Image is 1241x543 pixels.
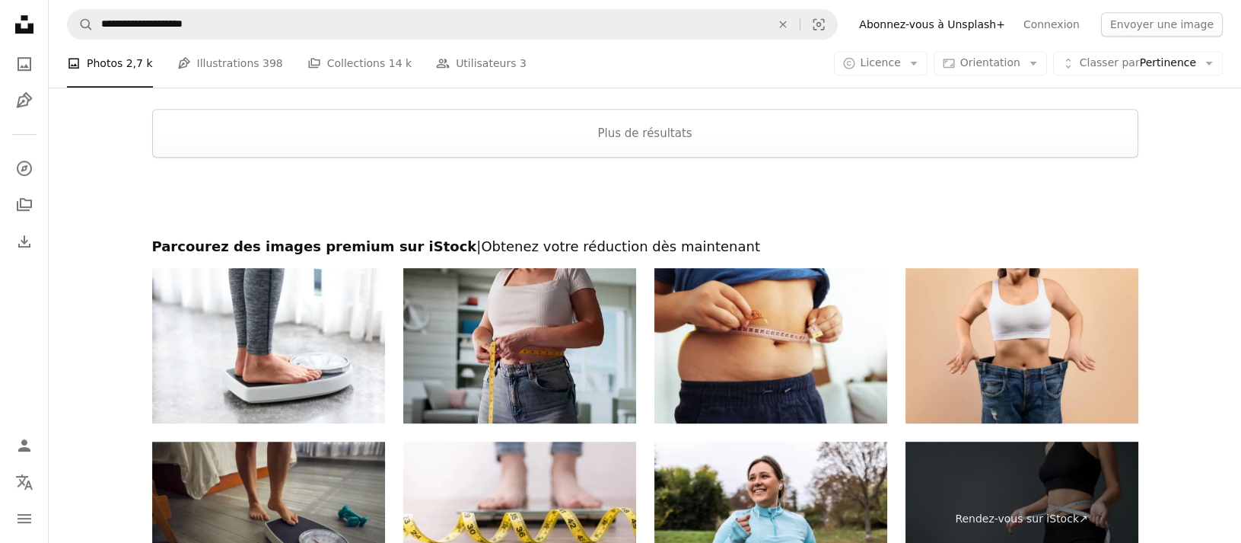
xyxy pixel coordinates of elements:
a: Connexion [1014,12,1089,37]
form: Rechercher des visuels sur tout le site [67,9,838,40]
a: Accueil — Unsplash [9,9,40,43]
img: Portrait De Jeune Femme Mesurer Les Progrès De La Perte De Poids Avec Ruban À Mesurer [403,268,636,423]
a: Utilisateurs 3 [436,40,527,88]
a: Illustrations [9,85,40,116]
button: Plus de résultats [152,109,1138,158]
button: Menu [9,503,40,534]
button: Langue [9,467,40,497]
a: Historique de téléchargement [9,226,40,257]
span: 3 [520,56,527,72]
img: Gros garçon mesurant son ventre [654,268,887,423]
span: Pertinence [1080,56,1196,72]
span: Orientation [960,57,1020,69]
img: Régime réussi. Jeune femme en jean oversize démontrant les résultats de son amincissement [905,268,1138,423]
span: Classer par [1080,57,1140,69]
button: Envoyer une image [1101,12,1223,37]
a: Explorer [9,153,40,184]
span: | Obtenez votre réduction dès maintenant [476,238,760,254]
span: Licence [861,57,901,69]
a: Illustrations 398 [177,40,283,88]
span: 398 [263,56,283,72]
button: Effacer [766,10,800,39]
a: Collections 14 k [307,40,412,88]
button: Licence [834,52,928,76]
button: Recherche de visuels [800,10,837,39]
a: Abonnez-vous à Unsplash+ [850,12,1014,37]
button: Classer parPertinence [1053,52,1223,76]
button: Rechercher sur Unsplash [68,10,94,39]
button: Orientation [934,52,1047,76]
a: Collections [9,190,40,220]
a: Connexion / S’inscrire [9,430,40,461]
img: Jeune fille à la maison saine échelles [152,268,385,423]
h2: Parcourez des images premium sur iStock [152,238,1138,256]
a: Photos [9,49,40,79]
span: 14 k [389,56,412,72]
